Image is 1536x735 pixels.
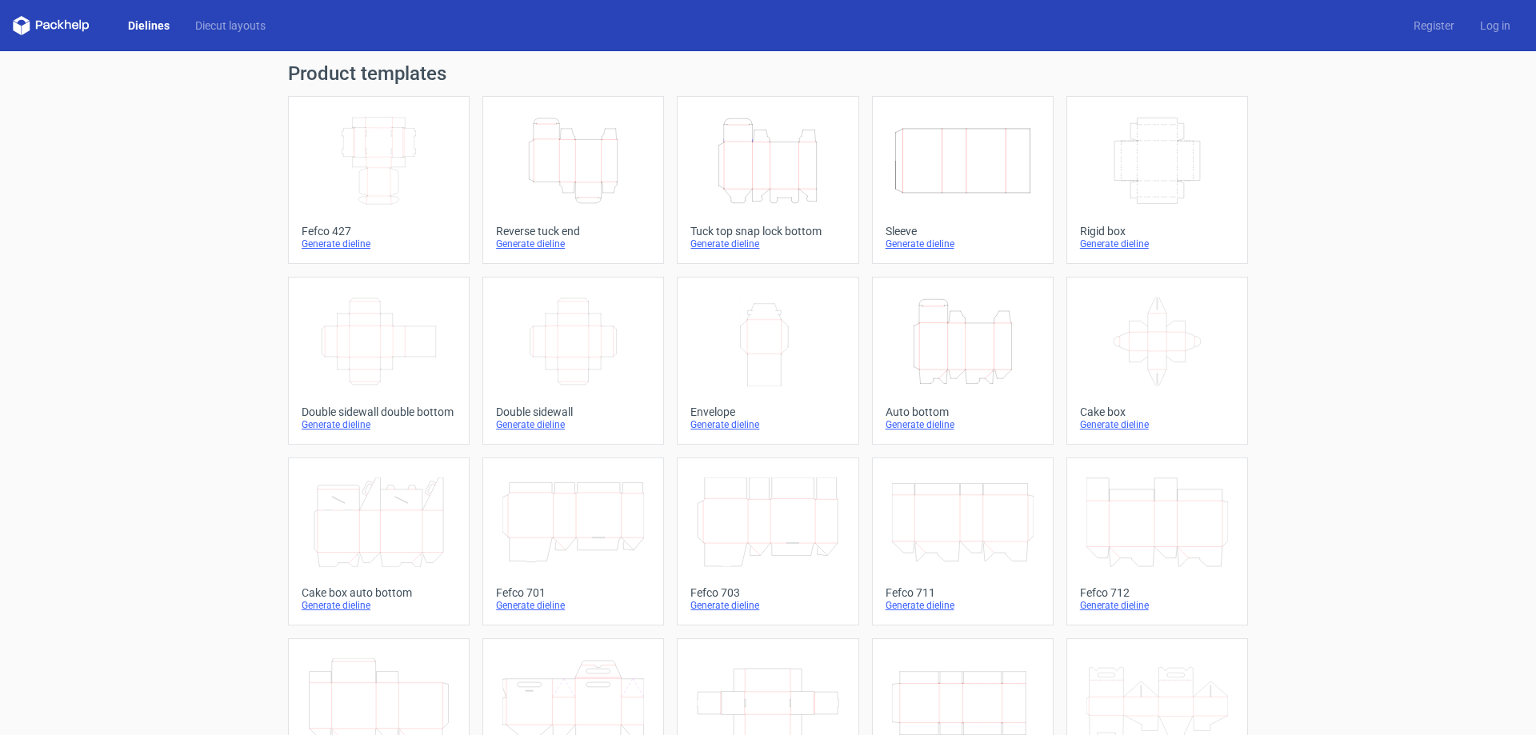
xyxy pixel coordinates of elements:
[1467,18,1523,34] a: Log in
[872,96,1054,264] a: SleeveGenerate dieline
[690,599,845,612] div: Generate dieline
[1080,238,1234,250] div: Generate dieline
[496,418,650,431] div: Generate dieline
[302,586,456,599] div: Cake box auto bottom
[482,96,664,264] a: Reverse tuck endGenerate dieline
[1080,225,1234,238] div: Rigid box
[182,18,278,34] a: Diecut layouts
[302,599,456,612] div: Generate dieline
[1401,18,1467,34] a: Register
[496,225,650,238] div: Reverse tuck end
[1066,96,1248,264] a: Rigid boxGenerate dieline
[886,586,1040,599] div: Fefco 711
[886,238,1040,250] div: Generate dieline
[886,599,1040,612] div: Generate dieline
[496,586,650,599] div: Fefco 701
[690,238,845,250] div: Generate dieline
[115,18,182,34] a: Dielines
[482,277,664,445] a: Double sidewallGenerate dieline
[886,418,1040,431] div: Generate dieline
[496,599,650,612] div: Generate dieline
[482,457,664,625] a: Fefco 701Generate dieline
[690,225,845,238] div: Tuck top snap lock bottom
[302,405,456,418] div: Double sidewall double bottom
[677,96,858,264] a: Tuck top snap lock bottomGenerate dieline
[288,64,1248,83] h1: Product templates
[302,418,456,431] div: Generate dieline
[1080,586,1234,599] div: Fefco 712
[288,277,470,445] a: Double sidewall double bottomGenerate dieline
[1080,418,1234,431] div: Generate dieline
[690,418,845,431] div: Generate dieline
[288,96,470,264] a: Fefco 427Generate dieline
[886,405,1040,418] div: Auto bottom
[690,405,845,418] div: Envelope
[1080,405,1234,418] div: Cake box
[496,405,650,418] div: Double sidewall
[677,457,858,625] a: Fefco 703Generate dieline
[302,238,456,250] div: Generate dieline
[690,586,845,599] div: Fefco 703
[1080,599,1234,612] div: Generate dieline
[872,277,1054,445] a: Auto bottomGenerate dieline
[872,457,1054,625] a: Fefco 711Generate dieline
[302,225,456,238] div: Fefco 427
[496,238,650,250] div: Generate dieline
[288,457,470,625] a: Cake box auto bottomGenerate dieline
[1066,457,1248,625] a: Fefco 712Generate dieline
[1066,277,1248,445] a: Cake boxGenerate dieline
[886,225,1040,238] div: Sleeve
[677,277,858,445] a: EnvelopeGenerate dieline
